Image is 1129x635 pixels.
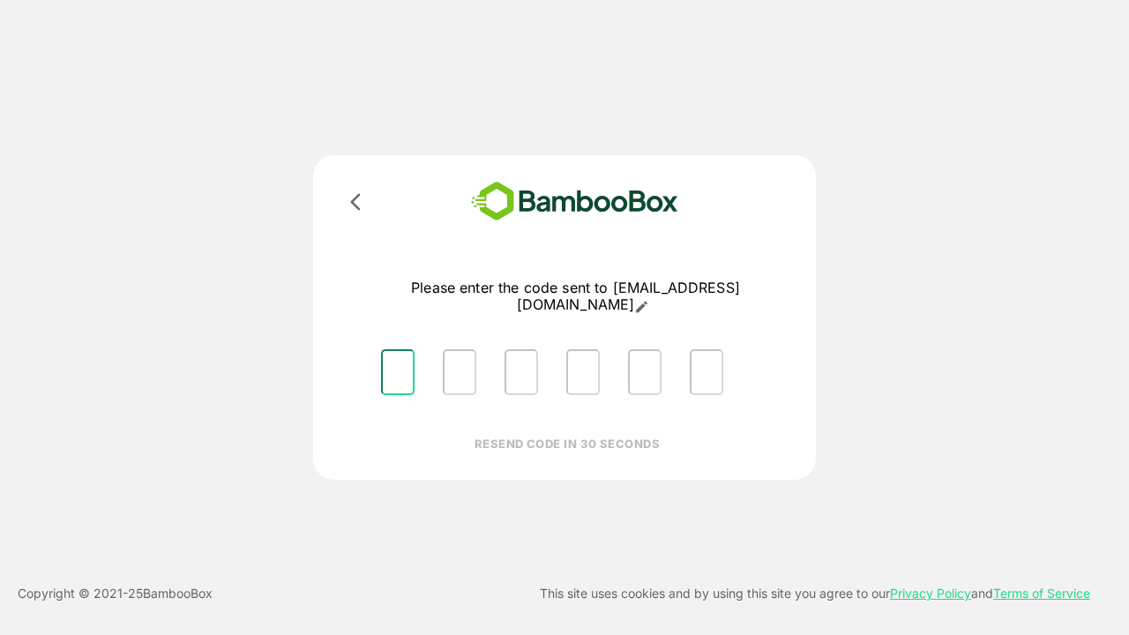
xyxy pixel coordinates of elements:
a: Terms of Service [993,586,1090,601]
p: Copyright © 2021- 25 BambooBox [18,583,213,604]
a: Privacy Policy [890,586,971,601]
input: Please enter OTP character 3 [505,349,538,395]
p: Please enter the code sent to [EMAIL_ADDRESS][DOMAIN_NAME] [367,280,784,314]
p: This site uses cookies and by using this site you agree to our and [540,583,1090,604]
input: Please enter OTP character 1 [381,349,415,395]
img: bamboobox [445,176,704,227]
input: Please enter OTP character 5 [628,349,662,395]
input: Please enter OTP character 4 [566,349,600,395]
input: Please enter OTP character 2 [443,349,476,395]
input: Please enter OTP character 6 [690,349,723,395]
